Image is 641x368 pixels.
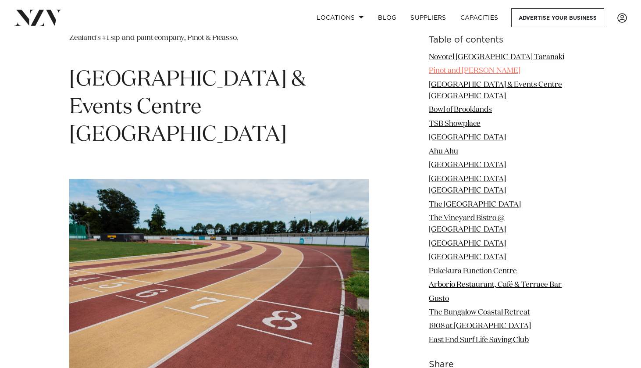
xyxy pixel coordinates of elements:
a: Advertise your business [511,8,604,27]
a: [GEOGRAPHIC_DATA] & Events Centre [GEOGRAPHIC_DATA] [429,81,562,100]
a: Pinot and [PERSON_NAME] [429,67,520,75]
a: Bowl of Brooklands [429,107,492,114]
h1: [GEOGRAPHIC_DATA] & Events Centre [GEOGRAPHIC_DATA] [69,66,369,149]
a: TSB Showplace [429,120,481,128]
a: Gusto [429,295,449,303]
a: Arborio Restaurant, Café & Terrace Bar [429,281,562,289]
a: [GEOGRAPHIC_DATA] [429,134,506,142]
h6: Table of contents [429,36,572,45]
a: [GEOGRAPHIC_DATA] [429,162,506,169]
a: The [GEOGRAPHIC_DATA] [429,201,521,208]
a: The Vineyard Bistro @ [GEOGRAPHIC_DATA] [429,214,506,233]
a: Pukekura Function Centre [429,268,517,275]
a: East End Surf Life Saving Club [429,336,529,344]
a: SUPPLIERS [403,8,453,27]
a: Novotel [GEOGRAPHIC_DATA] Taranaki [429,54,564,61]
a: [GEOGRAPHIC_DATA] [429,240,506,247]
a: Locations [310,8,371,27]
a: [GEOGRAPHIC_DATA] [GEOGRAPHIC_DATA] [429,175,506,194]
img: nzv-logo.png [14,10,62,25]
a: Ahu Ahu [429,148,458,155]
a: [GEOGRAPHIC_DATA] [429,254,506,261]
a: Capacities [453,8,506,27]
a: 1908 at [GEOGRAPHIC_DATA] [429,323,531,330]
a: The Bungalow Coastal Retreat [429,309,530,316]
a: BLOG [371,8,403,27]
